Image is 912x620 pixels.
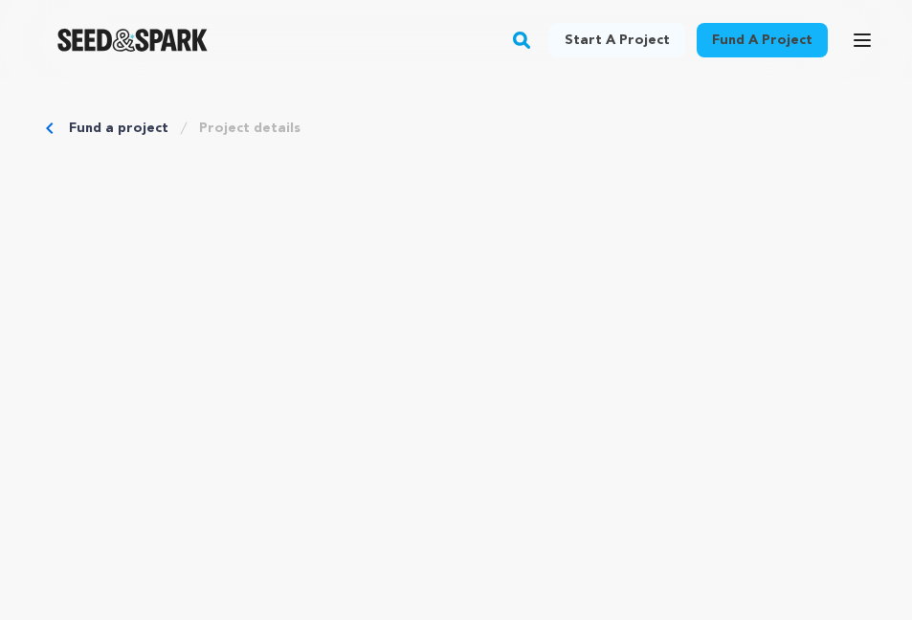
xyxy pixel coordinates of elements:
[549,23,685,57] a: Start a project
[46,119,866,138] div: Breadcrumb
[69,119,168,138] a: Fund a project
[57,29,208,52] img: Seed&Spark Logo Dark Mode
[57,29,208,52] a: Seed&Spark Homepage
[199,119,300,138] a: Project details
[697,23,828,57] a: Fund a project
